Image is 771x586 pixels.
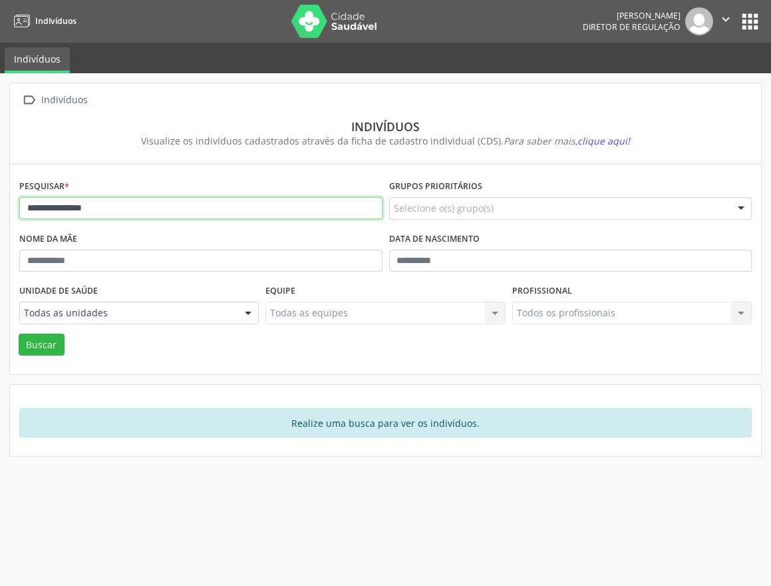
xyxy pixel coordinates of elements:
span: clique aqui! [577,135,630,147]
button: apps [738,10,762,33]
div: [PERSON_NAME] [583,10,681,21]
i:  [19,91,39,110]
a: Indivíduos [9,10,77,32]
span: Diretor de regulação [583,21,681,33]
i:  [718,12,733,27]
i: Para saber mais, [504,135,630,147]
a:  Indivíduos [19,91,90,110]
button: Buscar [19,334,65,356]
a: Indivíduos [5,47,70,73]
label: Equipe [265,281,295,302]
label: Nome da mãe [19,229,77,250]
img: img [685,7,713,35]
button:  [713,7,738,35]
label: Grupos prioritários [389,176,482,197]
label: Data de nascimento [389,229,480,250]
label: Pesquisar [19,176,69,197]
div: Visualize os indivíduos cadastrados através da ficha de cadastro individual (CDS). [29,134,742,148]
div: Indivíduos [39,91,90,110]
div: Indivíduos [29,119,742,134]
div: Realize uma busca para ver os indivíduos. [19,408,752,438]
span: Indivíduos [35,15,77,27]
label: Profissional [512,281,572,302]
span: Todas as unidades [24,306,231,320]
span: Selecione o(s) grupo(s) [394,201,494,215]
label: Unidade de saúde [19,281,98,302]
